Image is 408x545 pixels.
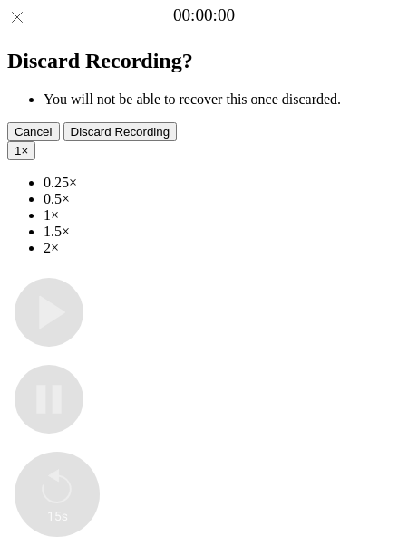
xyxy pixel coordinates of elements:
li: 0.25× [44,175,401,191]
li: You will not be able to recover this once discarded. [44,91,401,108]
span: 1 [15,144,21,158]
h2: Discard Recording? [7,49,401,73]
a: 00:00:00 [173,5,235,25]
li: 1.5× [44,224,401,240]
li: 2× [44,240,401,256]
button: 1× [7,141,35,160]
button: Cancel [7,122,60,141]
li: 1× [44,207,401,224]
li: 0.5× [44,191,401,207]
button: Discard Recording [63,122,178,141]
